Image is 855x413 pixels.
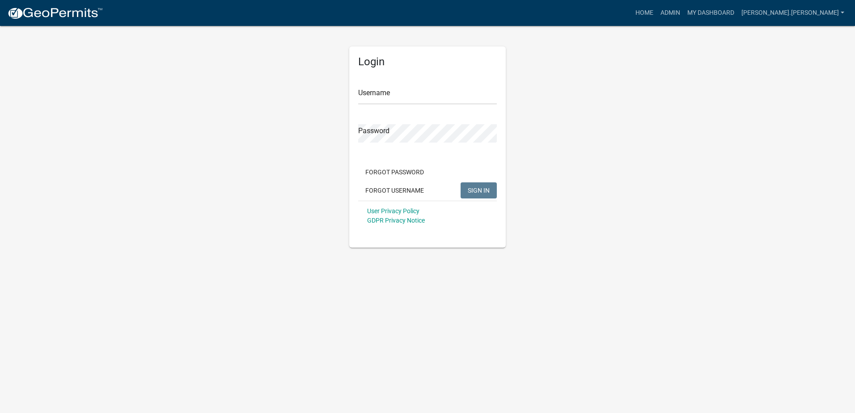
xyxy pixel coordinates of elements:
a: User Privacy Policy [367,207,419,215]
h5: Login [358,55,497,68]
a: Admin [657,4,684,21]
button: Forgot Password [358,164,431,180]
a: My Dashboard [684,4,738,21]
a: GDPR Privacy Notice [367,217,425,224]
a: Home [632,4,657,21]
button: Forgot Username [358,182,431,198]
button: SIGN IN [461,182,497,198]
span: SIGN IN [468,186,490,194]
a: [PERSON_NAME].[PERSON_NAME] [738,4,848,21]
